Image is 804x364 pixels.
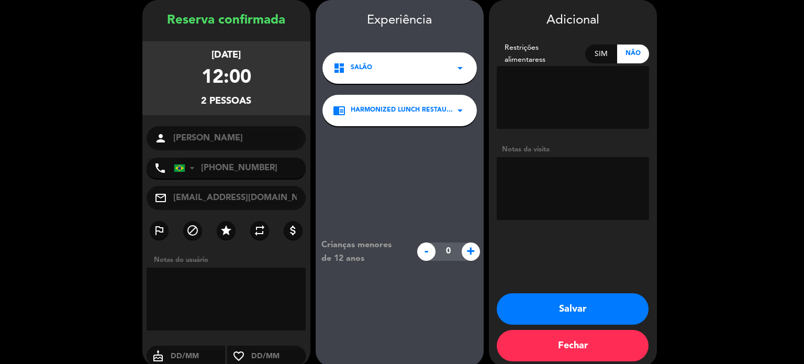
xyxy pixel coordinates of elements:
[617,45,649,63] div: Não
[462,242,480,261] span: +
[351,105,454,116] span: Harmonized Lunch Restaurant
[201,94,251,109] div: 2 pessoas
[227,350,250,362] i: favorite_border
[154,132,167,145] i: person
[170,350,226,363] input: DD/MM
[316,10,484,31] div: Experiência
[497,42,586,66] div: Restrições alimentaress
[314,238,411,266] div: Crianças menores de 12 anos
[220,224,232,237] i: star
[454,104,466,117] i: arrow_drop_down
[253,224,266,237] i: repeat
[497,144,649,155] div: Notas da visita
[202,63,251,94] div: 12:00
[154,192,167,204] i: mail_outline
[333,104,345,117] i: chrome_reader_mode
[351,63,372,73] span: Salão
[454,62,466,74] i: arrow_drop_down
[147,350,170,362] i: cake
[287,224,299,237] i: attach_money
[497,330,649,361] button: Fechar
[497,293,649,325] button: Salvar
[585,45,617,63] div: Sim
[211,48,241,63] div: [DATE]
[186,224,199,237] i: block
[149,255,310,266] div: Notas do usuário
[250,350,306,363] input: DD/MM
[333,62,345,74] i: dashboard
[174,158,198,178] div: Brazil (Brasil): +55
[154,162,166,174] i: phone
[153,224,165,237] i: outlined_flag
[417,242,435,261] span: -
[142,10,310,31] div: Reserva confirmada
[497,10,649,31] div: Adicional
